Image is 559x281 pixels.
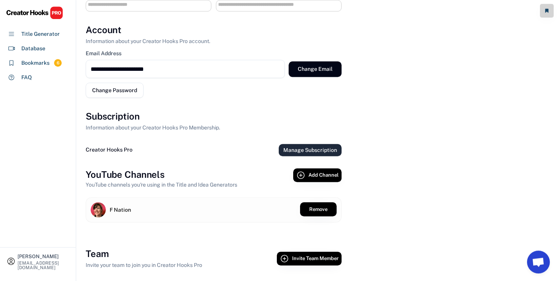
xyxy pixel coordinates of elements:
div: FAQ [21,73,32,81]
h3: Subscription [86,110,140,123]
div: Invite your team to join you in Creator Hooks Pro [86,261,202,269]
div: Email Address [86,50,121,57]
h3: Account [86,24,121,37]
a: Open chat [527,251,550,273]
div: [EMAIL_ADDRESS][DOMAIN_NAME] [18,261,69,270]
div: 6 [54,60,62,66]
button: Manage Subscription [279,144,342,156]
span: Invite Team Member [292,256,339,261]
button: Add Channel [293,168,342,182]
div: Information about your Creator Hooks Pro account. [86,37,210,45]
img: CHPRO%20Logo.svg [6,6,63,19]
button: Change Email [289,61,342,77]
div: Database [21,45,45,53]
img: channels4_profile.jpg [91,202,106,217]
div: [PERSON_NAME] [18,254,69,259]
div: Bookmarks [21,59,50,67]
h3: Team [86,247,109,260]
h3: YouTube Channels [86,168,165,181]
button: Change Password [86,83,144,98]
div: F Nation [110,206,131,214]
div: Information about your Creator Hooks Pro Membership. [86,124,220,132]
div: Creator Hooks Pro [86,146,133,154]
div: Title Generator [21,30,60,38]
div: YouTube channels you're using in the Title and Idea Generators [86,181,237,189]
button: Remove [300,202,337,216]
button: Invite Team Member [277,252,342,265]
span: Add Channel [308,172,339,177]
